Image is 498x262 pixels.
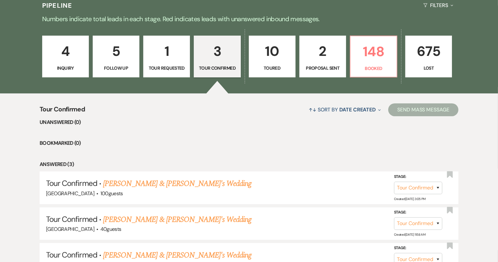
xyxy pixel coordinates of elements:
span: 40 guests [100,226,121,232]
p: Lost [409,65,448,72]
li: Answered (3) [40,160,458,169]
span: Created: [DATE] 3:05 PM [394,197,426,201]
button: Sort By Date Created [306,101,383,118]
span: Date Created [339,106,376,113]
p: Inquiry [46,65,85,72]
a: 2Proposal Sent [299,36,346,77]
label: Stage: [394,245,442,252]
a: [PERSON_NAME] & [PERSON_NAME]'s Wedding [103,214,252,225]
span: Tour Confirmed [46,250,97,260]
p: 1 [147,40,186,62]
a: 5Follow Up [93,36,139,77]
p: Follow Up [97,65,135,72]
span: [GEOGRAPHIC_DATA] [46,226,94,232]
h3: Pipeline [42,1,72,10]
a: 10Toured [249,36,296,77]
p: 148 [354,41,393,62]
a: 4Inquiry [42,36,89,77]
p: 4 [46,40,85,62]
li: Unanswered (0) [40,118,458,127]
a: 1Tour Requested [143,36,190,77]
p: Tour Confirmed [198,65,236,72]
p: Tour Requested [147,65,186,72]
span: [GEOGRAPHIC_DATA] [46,190,94,197]
a: 3Tour Confirmed [194,36,240,77]
p: 5 [97,40,135,62]
li: Bookmarked (0) [40,139,458,147]
p: Proposal Sent [304,65,342,72]
a: 675Lost [405,36,452,77]
p: Numbers indicate total leads in each stage. Red indicates leads with unanswered inbound messages. [17,14,481,24]
p: Booked [354,65,393,72]
span: Tour Confirmed [46,178,97,188]
span: Tour Confirmed [40,104,85,118]
p: 10 [253,40,291,62]
label: Stage: [394,173,442,180]
p: 675 [409,40,448,62]
a: [PERSON_NAME] & [PERSON_NAME]'s Wedding [103,249,252,261]
label: Stage: [394,209,442,216]
span: Created: [DATE] 11:58 AM [394,232,425,237]
span: 100 guests [100,190,123,197]
a: 148Booked [350,36,397,77]
p: Toured [253,65,291,72]
button: Send Mass Message [388,103,458,116]
p: 2 [304,40,342,62]
p: 3 [198,40,236,62]
span: Tour Confirmed [46,214,97,224]
span: ↑↓ [309,106,316,113]
a: [PERSON_NAME] & [PERSON_NAME]'s Wedding [103,178,252,189]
